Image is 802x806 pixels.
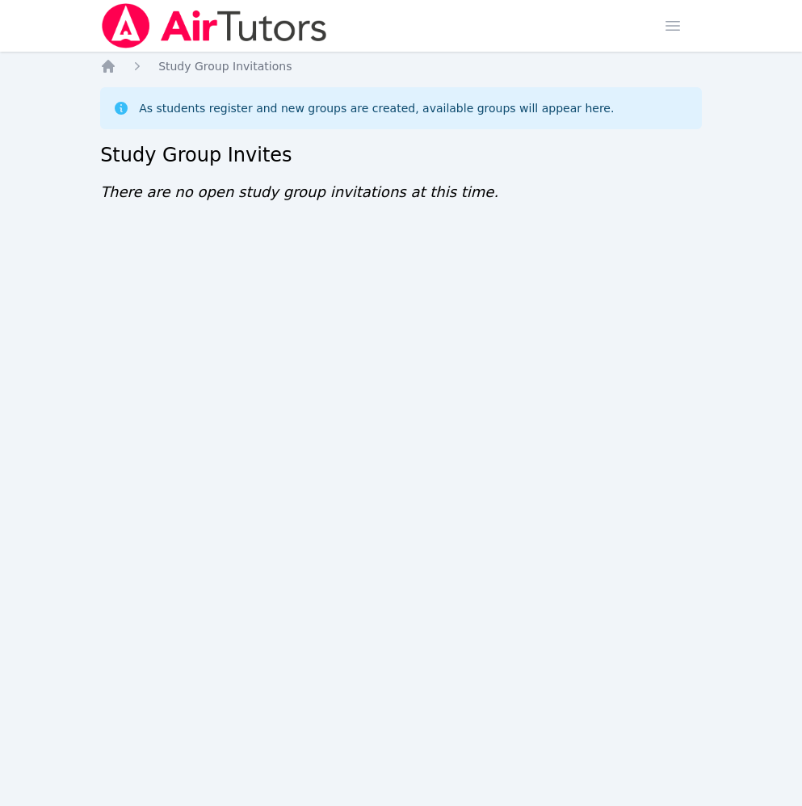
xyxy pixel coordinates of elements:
[100,142,702,168] h2: Study Group Invites
[139,100,614,116] div: As students register and new groups are created, available groups will appear here.
[100,3,329,48] img: Air Tutors
[100,58,702,74] nav: Breadcrumb
[158,60,292,73] span: Study Group Invitations
[100,183,498,200] span: There are no open study group invitations at this time.
[158,58,292,74] a: Study Group Invitations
